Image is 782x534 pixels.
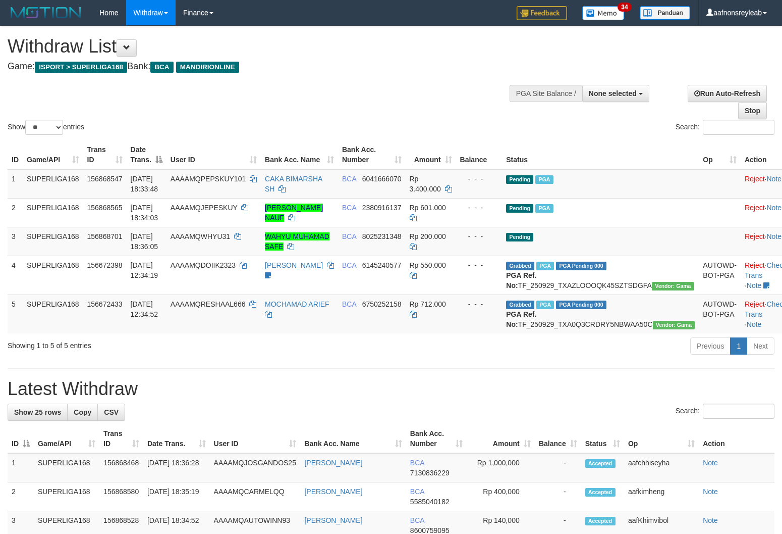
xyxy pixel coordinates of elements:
[535,453,581,482] td: -
[585,517,616,525] span: Accepted
[460,203,498,213] div: - - -
[699,424,774,453] th: Action
[8,36,511,57] h1: Withdraw List
[745,300,765,308] a: Reject
[23,140,83,169] th: Game/API: activate to sort column ascending
[506,301,534,309] span: Grabbed
[127,140,166,169] th: Date Trans.: activate to sort column descending
[467,424,535,453] th: Amount: activate to sort column ascending
[210,424,301,453] th: User ID: activate to sort column ascending
[304,459,362,467] a: [PERSON_NAME]
[8,379,774,399] h1: Latest Withdraw
[467,453,535,482] td: Rp 1,000,000
[261,140,338,169] th: Bank Acc. Name: activate to sort column ascending
[745,175,765,183] a: Reject
[23,227,83,256] td: SUPERLIGA168
[171,204,238,212] span: AAAAMQJEPESKUY
[506,233,533,241] span: Pending
[535,204,553,213] span: Marked by aafchhiseyha
[99,424,143,453] th: Trans ID: activate to sort column ascending
[304,488,362,496] a: [PERSON_NAME]
[104,408,119,416] span: CSV
[342,175,356,183] span: BCA
[23,256,83,295] td: SUPERLIGA168
[99,453,143,482] td: 156868468
[582,6,625,20] img: Button%20Memo.svg
[745,204,765,212] a: Reject
[502,140,699,169] th: Status
[150,62,173,73] span: BCA
[703,516,718,524] a: Note
[8,140,23,169] th: ID
[410,300,446,308] span: Rp 712.000
[535,424,581,453] th: Balance: activate to sort column ascending
[74,408,91,416] span: Copy
[166,140,261,169] th: User ID: activate to sort column ascending
[8,120,84,135] label: Show entries
[536,262,554,270] span: Marked by aafsoycanthlai
[506,262,534,270] span: Grabbed
[640,6,690,20] img: panduan.png
[342,300,356,308] span: BCA
[467,482,535,511] td: Rp 400,000
[99,482,143,511] td: 156868580
[8,295,23,333] td: 5
[8,169,23,199] td: 1
[23,169,83,199] td: SUPERLIGA168
[624,453,699,482] td: aafchhiseyha
[690,337,731,355] a: Previous
[210,453,301,482] td: AAAAMQJOSGANDOS25
[171,261,236,269] span: AAAAMQDOIIK2323
[585,459,616,468] span: Accepted
[265,300,329,308] a: MOCHAMAD ARIEF
[506,271,536,289] b: PGA Ref. No:
[581,424,624,453] th: Status: activate to sort column ascending
[265,175,322,193] a: CAKA BIMARSHA SH
[8,62,511,72] h4: Game: Bank:
[730,337,747,355] a: 1
[624,482,699,511] td: aafkimheng
[410,459,424,467] span: BCA
[703,404,774,419] input: Search:
[699,140,741,169] th: Op: activate to sort column ascending
[460,260,498,270] div: - - -
[517,6,567,20] img: Feedback.jpg
[460,174,498,184] div: - - -
[8,256,23,295] td: 4
[300,424,406,453] th: Bank Acc. Name: activate to sort column ascending
[585,488,616,497] span: Accepted
[131,261,158,279] span: [DATE] 12:34:19
[87,300,123,308] span: 156672433
[87,204,123,212] span: 156868565
[210,482,301,511] td: AAAAMQCARMELQQ
[265,204,323,222] a: [PERSON_NAME] NAUF
[410,516,424,524] span: BCA
[410,488,424,496] span: BCA
[8,453,34,482] td: 1
[176,62,239,73] span: MANDIRIONLINE
[460,299,498,309] div: - - -
[745,232,765,240] a: Reject
[342,261,356,269] span: BCA
[131,300,158,318] span: [DATE] 12:34:52
[34,482,99,511] td: SUPERLIGA168
[8,424,34,453] th: ID: activate to sort column descending
[688,85,767,102] a: Run Auto-Refresh
[703,488,718,496] a: Note
[618,3,631,12] span: 34
[87,232,123,240] span: 156868701
[676,120,774,135] label: Search:
[131,175,158,193] span: [DATE] 18:33:48
[676,404,774,419] label: Search:
[747,281,762,289] a: Note
[535,482,581,511] td: -
[406,140,456,169] th: Amount: activate to sort column ascending
[23,295,83,333] td: SUPERLIGA168
[406,424,467,453] th: Bank Acc. Number: activate to sort column ascending
[143,482,210,511] td: [DATE] 18:35:19
[653,321,695,329] span: Vendor URL: https://trx31.1velocity.biz
[703,120,774,135] input: Search:
[699,256,741,295] td: AUTOWD-BOT-PGA
[8,198,23,227] td: 2
[25,120,63,135] select: Showentries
